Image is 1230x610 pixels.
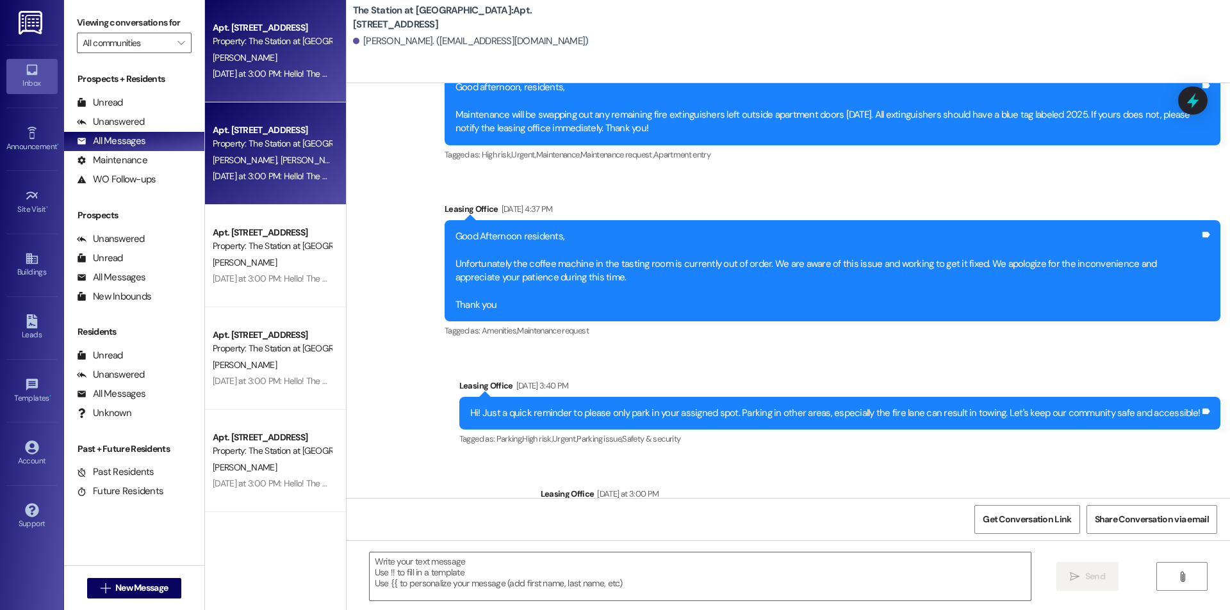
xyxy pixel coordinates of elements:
[87,578,182,598] button: New Message
[77,387,145,401] div: All Messages
[213,328,331,342] div: Apt. [STREET_ADDRESS]
[213,52,277,63] span: [PERSON_NAME]
[77,154,147,167] div: Maintenance
[46,203,48,212] span: •
[77,465,154,479] div: Past Residents
[353,35,589,48] div: [PERSON_NAME]. ([EMAIL_ADDRESS][DOMAIN_NAME])
[213,273,882,284] div: [DATE] at 3:00 PM: Hello! The package room is getting pretty full. If you have any deliveries wai...
[177,38,184,48] i: 
[6,499,58,534] a: Support
[1086,505,1217,534] button: Share Conversation via email
[6,374,58,408] a: Templates •
[498,202,553,216] div: [DATE] 4:37 PM
[77,252,123,265] div: Unread
[77,349,123,362] div: Unread
[213,444,331,458] div: Property: The Station at [GEOGRAPHIC_DATA]
[6,185,58,220] a: Site Visit •
[470,406,1200,420] div: Hi! Just a quick reminder to please only park in your assigned spot. Parking in other areas, espe...
[213,21,331,35] div: Apt. [STREET_ADDRESS]
[64,442,204,456] div: Past + Future Residents
[6,248,58,282] a: Buildings
[213,359,277,371] span: [PERSON_NAME]
[1177,572,1187,582] i: 
[77,115,145,129] div: Unanswered
[511,149,536,160] span: Urgent ,
[77,406,131,420] div: Unknown
[541,487,1221,505] div: Leasing Office
[353,4,609,31] b: The Station at [GEOGRAPHIC_DATA]: Apt. [STREET_ADDRESS]
[455,81,1200,136] div: Good afternoon, residents, Maintenance will be swapping out any remaining fire extinguishers left...
[101,583,110,593] i: 
[513,379,569,392] div: [DATE] 3:40 PM
[580,149,653,160] span: Maintenance request ,
[57,140,59,149] span: •
[77,232,145,246] div: Unanswered
[64,325,204,339] div: Residents
[455,230,1200,312] div: Good Afternoon residents, Unfortunately the coffee machine in the tasting room is currently out o...
[77,485,163,498] div: Future Residents
[6,59,58,93] a: Inbox
[213,170,882,182] div: [DATE] at 3:00 PM: Hello! The package room is getting pretty full. If you have any deliveries wai...
[594,487,659,501] div: [DATE] at 3:00 PM
[1056,562,1119,591] button: Send
[496,433,523,444] span: Parking ,
[522,433,552,444] span: High risk ,
[19,11,45,35] img: ResiDesk Logo
[482,325,518,336] span: Amenities ,
[77,368,145,381] div: Unanswered
[213,478,882,489] div: [DATE] at 3:00 PM: Hello! The package room is getting pretty full. If you have any deliveries wai...
[213,137,331,150] div: Property: The Station at [GEOGRAPHIC_DATA]
[213,375,882,387] div: [DATE] at 3:00 PM: Hello! The package room is getting pretty full. If you have any deliveries wai...
[83,33,171,53] input: All communities
[49,392,51,401] span: •
[1095,513,1209,526] span: Share Conversation via email
[536,149,580,160] span: Maintenance ,
[459,429,1220,448] div: Tagged as:
[213,154,281,166] span: [PERSON_NAME]
[653,149,710,160] span: Apartment entry
[77,290,151,303] div: New Inbounds
[213,431,331,444] div: Apt. [STREET_ADDRESS]
[445,202,1220,220] div: Leasing Office
[445,321,1220,340] div: Tagged as:
[77,134,145,148] div: All Messages
[64,209,204,222] div: Prospects
[213,462,277,473] span: [PERSON_NAME]
[213,342,331,355] div: Property: The Station at [GEOGRAPHIC_DATA]
[974,505,1079,534] button: Get Conversation Link
[6,437,58,471] a: Account
[517,325,589,336] span: Maintenance request
[213,68,882,79] div: [DATE] at 3:00 PM: Hello! The package room is getting pretty full. If you have any deliveries wai...
[622,433,680,444] span: Safety & security
[213,124,331,137] div: Apt. [STREET_ADDRESS]
[1085,570,1105,583] span: Send
[6,310,58,345] a: Leads
[213,35,331,48] div: Property: The Station at [GEOGRAPHIC_DATA]
[213,239,331,253] div: Property: The Station at [GEOGRAPHIC_DATA]
[280,154,344,166] span: [PERSON_NAME]
[77,96,123,109] div: Unread
[77,13,192,33] label: Viewing conversations for
[77,173,156,186] div: WO Follow-ups
[459,379,1220,397] div: Leasing Office
[482,149,512,160] span: High risk ,
[213,257,277,268] span: [PERSON_NAME]
[445,145,1220,164] div: Tagged as:
[213,226,331,239] div: Apt. [STREET_ADDRESS]
[552,433,577,444] span: Urgent ,
[983,513,1071,526] span: Get Conversation Link
[64,72,204,86] div: Prospects + Residents
[577,433,622,444] span: Parking issue ,
[115,581,168,595] span: New Message
[1070,572,1079,582] i: 
[77,271,145,284] div: All Messages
